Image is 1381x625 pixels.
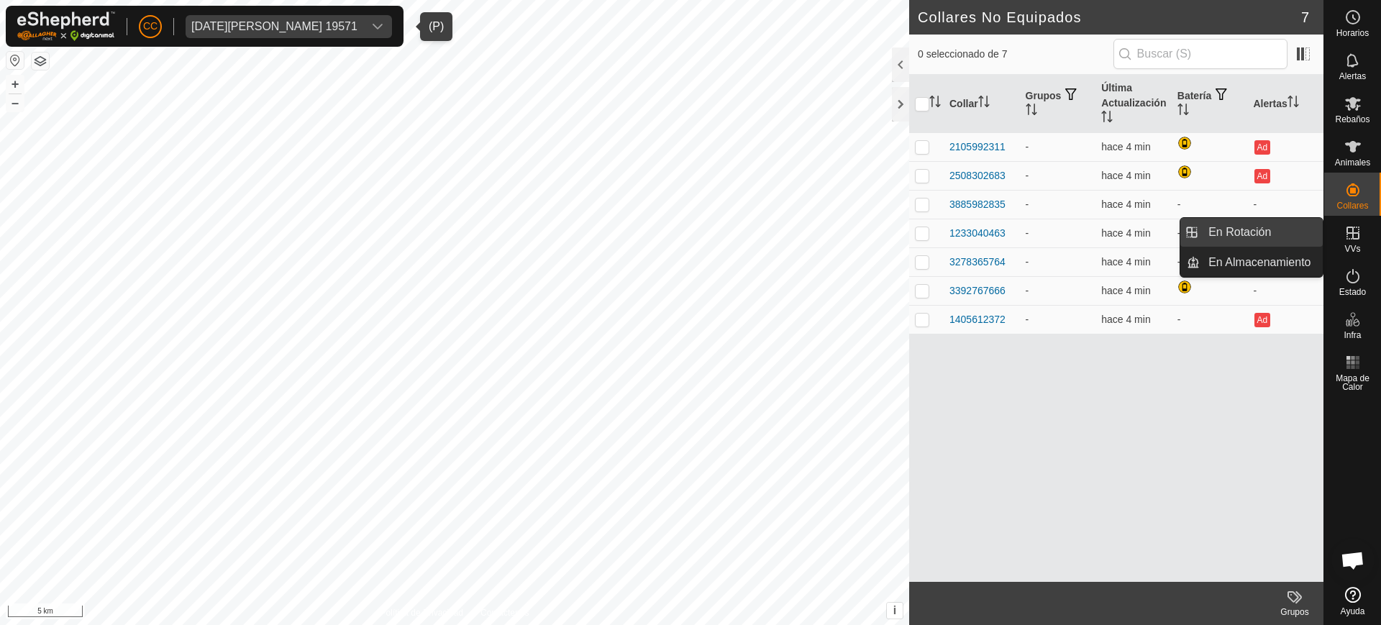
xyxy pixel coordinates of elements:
[1344,331,1361,339] span: Infra
[949,168,1006,183] div: 2508302683
[1287,98,1299,109] p-sorticon: Activar para ordenar
[191,21,357,32] div: [DATE][PERSON_NAME] 19571
[1020,219,1096,247] td: -
[6,52,24,69] button: Restablecer Mapa
[32,53,49,70] button: Capas del Mapa
[1341,607,1365,616] span: Ayuda
[1172,247,1248,276] td: -
[480,606,529,619] a: Contáctenos
[1177,106,1189,117] p-sorticon: Activar para ordenar
[1101,170,1150,181] span: 12 sept 2025, 12:47
[363,15,392,38] div: dropdown trigger
[1339,72,1366,81] span: Alertas
[978,98,990,109] p-sorticon: Activar para ordenar
[1113,39,1287,69] input: Buscar (S)
[1020,247,1096,276] td: -
[6,76,24,93] button: +
[1335,115,1369,124] span: Rebaños
[1020,190,1096,219] td: -
[1328,374,1377,391] span: Mapa de Calor
[1020,276,1096,305] td: -
[1335,158,1370,167] span: Animales
[949,312,1006,327] div: 1405612372
[1266,606,1323,619] div: Grupos
[1336,29,1369,37] span: Horarios
[1172,219,1248,247] td: -
[949,197,1006,212] div: 3885982835
[1254,169,1270,183] button: Ad
[1339,288,1366,296] span: Estado
[1324,581,1381,621] a: Ayuda
[1254,313,1270,327] button: Ad
[1180,248,1323,277] li: En Almacenamiento
[1336,201,1368,210] span: Collares
[929,98,941,109] p-sorticon: Activar para ordenar
[1180,218,1323,247] li: En Rotación
[1331,539,1375,582] div: Chat abierto
[1247,276,1323,305] td: -
[1101,285,1150,296] span: 12 sept 2025, 12:47
[380,606,463,619] a: Política de Privacidad
[1344,245,1360,253] span: VVs
[6,94,24,111] button: –
[1254,140,1270,155] button: Ad
[1301,6,1309,28] span: 7
[944,75,1020,133] th: Collar
[949,283,1006,298] div: 3392767666
[949,255,1006,270] div: 3278365764
[1200,248,1323,277] a: En Almacenamiento
[1020,305,1096,334] td: -
[949,140,1006,155] div: 2105992311
[887,603,903,619] button: i
[1200,218,1323,247] a: En Rotación
[893,604,896,616] span: i
[1026,106,1037,117] p-sorticon: Activar para ordenar
[1101,113,1113,124] p-sorticon: Activar para ordenar
[1208,224,1271,241] span: En Rotación
[918,47,1113,62] span: 0 seleccionado de 7
[1172,75,1248,133] th: Batería
[186,15,363,38] span: Domingo Gonzalez Fernandez 19571
[1095,75,1172,133] th: Última Actualización
[1020,75,1096,133] th: Grupos
[1101,314,1150,325] span: 12 sept 2025, 12:47
[1172,305,1248,334] td: -
[1101,256,1150,268] span: 12 sept 2025, 12:47
[1101,141,1150,152] span: 12 sept 2025, 12:47
[1101,199,1150,210] span: 12 sept 2025, 12:47
[1020,132,1096,161] td: -
[1208,254,1311,271] span: En Almacenamiento
[949,226,1006,241] div: 1233040463
[1247,75,1323,133] th: Alertas
[918,9,1301,26] h2: Collares No Equipados
[1020,161,1096,190] td: -
[143,19,158,34] span: CC
[17,12,115,41] img: Logo Gallagher
[1247,190,1323,219] td: -
[1101,227,1150,239] span: 12 sept 2025, 12:47
[1172,190,1248,219] td: -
